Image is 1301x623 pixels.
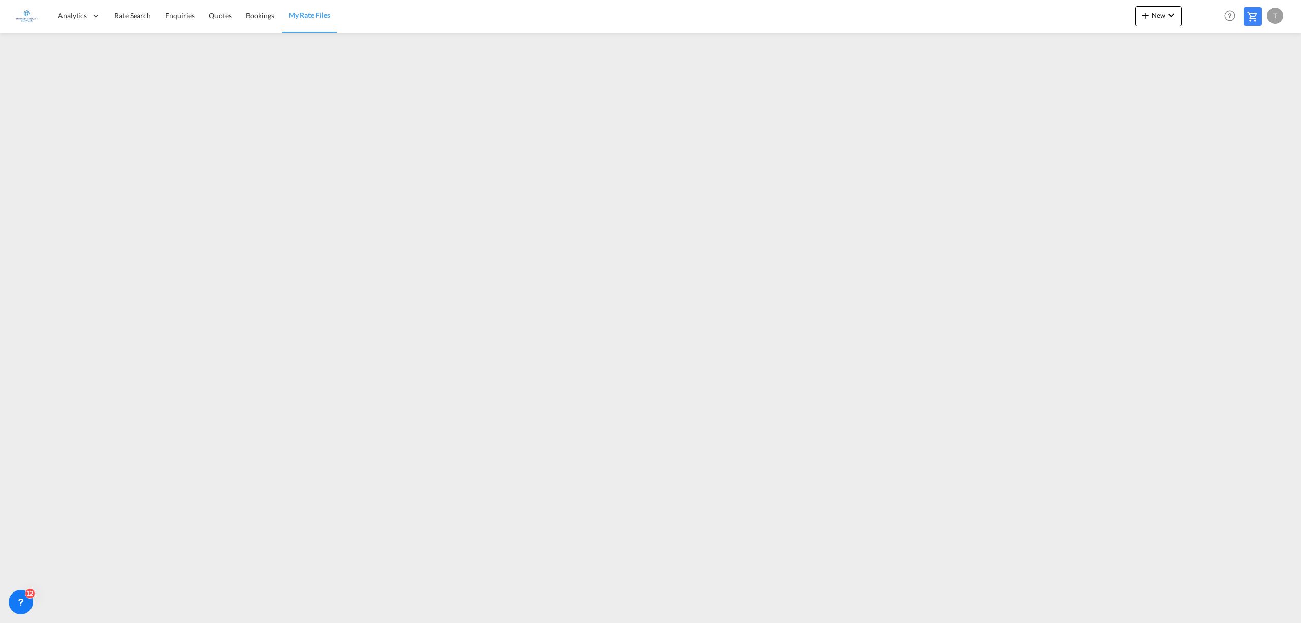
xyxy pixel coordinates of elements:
[1135,6,1182,26] button: icon-plus 400-fgNewicon-chevron-down
[1221,7,1244,25] div: Help
[1165,9,1178,21] md-icon: icon-chevron-down
[1267,8,1283,24] div: T
[58,11,87,21] span: Analytics
[1139,9,1152,21] md-icon: icon-plus 400-fg
[114,11,151,20] span: Rate Search
[1139,11,1178,19] span: New
[209,11,231,20] span: Quotes
[1221,7,1238,24] span: Help
[15,5,38,27] img: 6a2c35f0b7c411ef99d84d375d6e7407.jpg
[289,11,330,19] span: My Rate Files
[165,11,195,20] span: Enquiries
[246,11,274,20] span: Bookings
